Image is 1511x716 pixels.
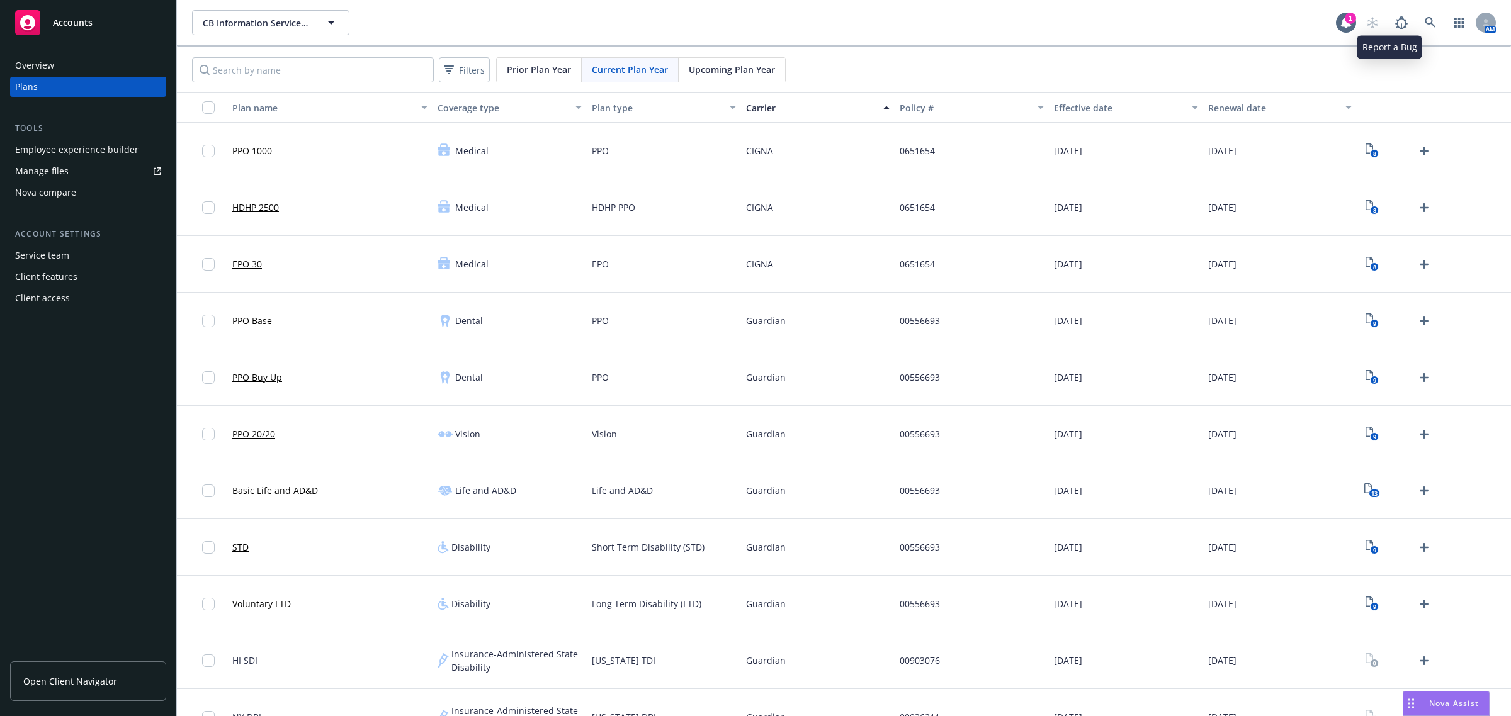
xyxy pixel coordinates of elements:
[202,484,215,497] input: Toggle Row Selected
[592,314,609,327] span: PPO
[1362,424,1382,444] a: View Plan Documents
[15,288,70,308] div: Client access
[1362,141,1382,161] a: View Plan Documents
[192,57,434,82] input: Search by name
[202,654,215,667] input: Toggle Row Selected
[900,484,940,497] span: 00556693
[10,140,166,160] a: Employee experience builder
[1389,10,1414,35] a: Report a Bug
[1447,10,1472,35] a: Switch app
[15,161,69,181] div: Manage files
[1362,481,1382,501] a: View Plan Documents
[1208,201,1237,214] span: [DATE]
[1362,537,1382,557] a: View Plan Documents
[232,654,257,667] span: HI SDI
[1372,263,1376,271] text: 8
[10,77,166,97] a: Plans
[1208,144,1237,157] span: [DATE]
[746,540,786,554] span: Guardian
[900,654,940,667] span: 00903076
[1054,144,1082,157] span: [DATE]
[900,144,935,157] span: 0651654
[1414,481,1434,501] a: Upload Plan Documents
[192,10,349,35] button: CB Information Services Inc
[507,63,571,76] span: Prior Plan Year
[900,597,940,610] span: 00556693
[202,598,215,610] input: Toggle Row Selected
[746,654,786,667] span: Guardian
[900,427,940,440] span: 00556693
[15,77,38,97] div: Plans
[1362,651,1382,671] a: View Plan Documents
[451,647,582,674] span: Insurance-Administered State Disability
[746,371,786,384] span: Guardian
[15,140,139,160] div: Employee experience builder
[1362,198,1382,218] a: View Plan Documents
[592,540,705,554] span: Short Term Disability (STD)
[1054,427,1082,440] span: [DATE]
[1208,540,1237,554] span: [DATE]
[1372,150,1376,158] text: 8
[15,55,54,76] div: Overview
[592,597,701,610] span: Long Term Disability (LTD)
[1208,257,1237,271] span: [DATE]
[592,101,722,115] div: Plan type
[1054,314,1082,327] span: [DATE]
[439,57,490,82] button: Filters
[900,540,940,554] span: 00556693
[232,314,272,327] a: PPO Base
[1345,13,1356,24] div: 1
[592,257,609,271] span: EPO
[1362,367,1382,388] a: View Plan Documents
[1371,489,1378,498] text: 13
[455,371,483,384] span: Dental
[592,201,635,214] span: HDHP PPO
[232,427,275,440] a: PPO 20/20
[592,63,668,76] span: Current Plan Year
[746,257,773,271] span: CIGNA
[1360,10,1385,35] a: Start snowing
[232,201,279,214] a: HDHP 2500
[53,18,93,28] span: Accounts
[451,597,490,610] span: Disability
[741,92,895,123] button: Carrier
[202,428,215,440] input: Toggle Row Selected
[587,92,741,123] button: Plan type
[227,92,433,123] button: Plan name
[1372,376,1376,384] text: 9
[202,541,215,554] input: Toggle Row Selected
[1414,651,1434,671] a: Upload Plan Documents
[438,101,568,115] div: Coverage type
[1414,311,1434,331] a: Upload Plan Documents
[455,314,483,327] span: Dental
[1208,101,1338,115] div: Renewal date
[900,371,940,384] span: 00556693
[1054,654,1082,667] span: [DATE]
[1418,10,1443,35] a: Search
[10,228,166,240] div: Account settings
[900,201,935,214] span: 0651654
[1414,254,1434,274] a: Upload Plan Documents
[232,540,249,554] a: STD
[203,16,312,30] span: CB Information Services Inc
[1208,314,1237,327] span: [DATE]
[1203,92,1357,123] button: Renewal date
[10,182,166,203] a: Nova compare
[689,63,775,76] span: Upcoming Plan Year
[1414,594,1434,614] a: Upload Plan Documents
[1362,311,1382,331] a: View Plan Documents
[1372,206,1376,215] text: 8
[900,101,1030,115] div: Policy #
[900,314,940,327] span: 00556693
[459,64,485,77] span: Filters
[1414,141,1434,161] a: Upload Plan Documents
[1372,433,1376,441] text: 9
[1372,546,1376,554] text: 9
[10,5,166,40] a: Accounts
[232,371,282,384] a: PPO Buy Up
[1403,691,1490,716] button: Nova Assist
[455,257,489,271] span: Medical
[1049,92,1203,123] button: Effective date
[746,597,786,610] span: Guardian
[1362,254,1382,274] a: View Plan Documents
